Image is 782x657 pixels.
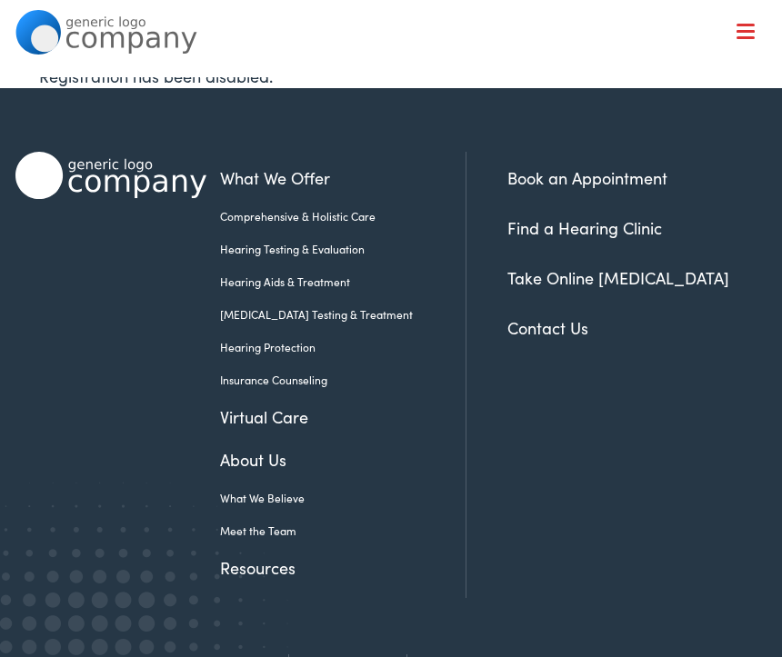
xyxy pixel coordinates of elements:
a: Virtual Care [220,404,438,429]
a: Insurance Counseling [220,372,438,388]
a: About Us [220,447,438,472]
a: [MEDICAL_DATA] Testing & Treatment [220,306,438,323]
a: Meet the Team [220,523,438,539]
a: Contact Us [507,316,588,339]
a: Book an Appointment [507,166,667,189]
a: What We Offer [29,73,767,129]
a: What We Believe [220,490,438,506]
a: What We Offer [220,165,438,190]
img: Alpaca Audiology [15,152,206,199]
a: Hearing Aids & Treatment [220,274,438,290]
a: Comprehensive & Holistic Care [220,208,438,224]
a: Find a Hearing Clinic [507,216,662,239]
a: Take Online [MEDICAL_DATA] [507,266,729,289]
a: Hearing Protection [220,339,438,355]
a: Resources [220,555,438,580]
a: Hearing Testing & Evaluation [220,241,438,257]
